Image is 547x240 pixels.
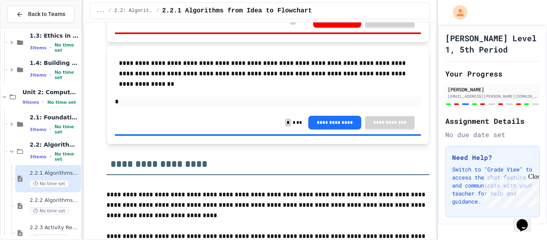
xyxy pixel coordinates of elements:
div: [EMAIL_ADDRESS][PERSON_NAME][DOMAIN_NAME] [448,93,537,99]
span: No time set [47,100,76,105]
span: 2.1: Foundations of Computational Thinking [30,114,79,121]
div: Chat with us now!Close [3,3,55,51]
span: / [156,8,159,14]
span: No time set [30,180,69,188]
span: 2.2.3 Activity Recommendation Algorithm [30,224,79,231]
span: • [50,153,51,160]
span: 2.2.1 Algorithms from Idea to Flowchart [162,6,312,16]
span: ... [97,8,105,14]
span: Unit 2: Computational Thinking & Problem-Solving [22,89,79,96]
span: • [50,126,51,133]
span: 2.2: Algorithms from Idea to Flowchart [115,8,153,14]
span: 9 items [22,100,39,105]
span: • [50,72,51,78]
iframe: chat widget [513,208,539,232]
p: Switch to "Grade View" to access the chat feature and communicate with your teacher for help and ... [452,165,533,206]
span: 2.2.2 Algorithms from Idea to Flowchart - Review [30,197,79,204]
iframe: chat widget [481,173,539,207]
span: No time set [54,124,79,135]
h2: Assignment Details [445,115,540,127]
span: 3 items [30,45,46,50]
div: [PERSON_NAME] [448,86,537,93]
h2: Your Progress [445,68,540,79]
h1: [PERSON_NAME] Level 1, 5th Period [445,32,540,55]
span: No time set [54,70,79,80]
span: 3 items [30,127,46,132]
span: 1.3: Ethics in Computing [30,32,79,39]
h3: Need Help? [452,153,533,162]
span: 2.2: Algorithms from Idea to Flowchart [30,141,79,148]
span: 3 items [30,154,46,159]
span: No time set [54,42,79,53]
span: No time set [54,151,79,162]
span: • [50,44,51,51]
div: No due date set [445,130,540,139]
span: Back to Teams [28,10,65,18]
div: My Account [444,3,469,22]
span: • [42,99,44,105]
span: 1.4: Building an Online Presence [30,59,79,67]
span: No time set [30,207,69,215]
span: 2.2.1 Algorithms from Idea to Flowchart [30,170,79,177]
span: / [108,8,111,14]
span: 3 items [30,73,46,78]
